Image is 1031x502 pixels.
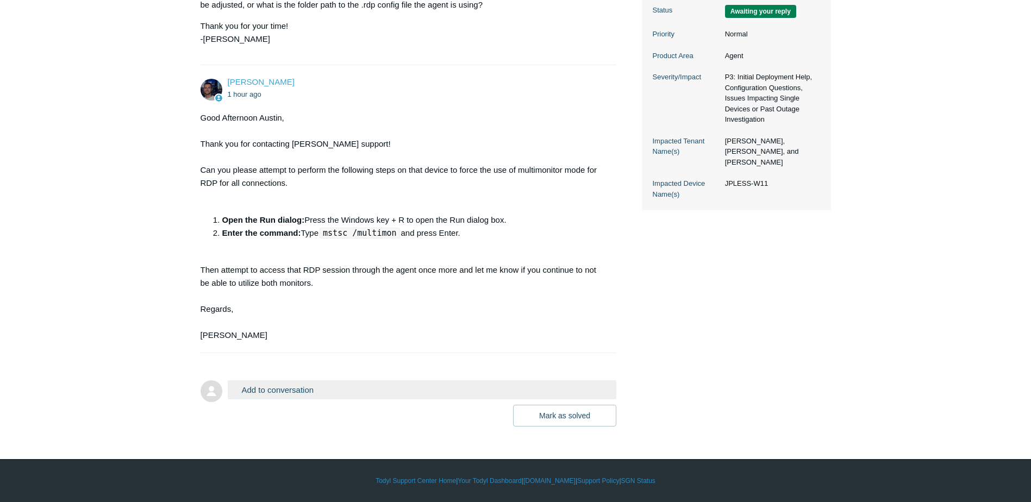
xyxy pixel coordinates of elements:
[222,215,305,224] strong: Open the Run dialog:
[720,51,820,61] dd: Agent
[201,476,831,486] div: | | | |
[228,90,261,98] time: 09/09/2025, 13:32
[653,51,720,61] dt: Product Area
[201,111,606,342] div: Good Afternoon Austin, Thank you for contacting [PERSON_NAME] support! Can you please attempt to ...
[653,5,720,16] dt: Status
[222,227,606,240] li: Type and press Enter.
[577,476,619,486] a: Support Policy
[725,5,796,18] span: We are waiting for you to respond
[621,476,655,486] a: SGN Status
[228,77,295,86] a: [PERSON_NAME]
[222,214,606,227] li: Press the Windows key + R to open the Run dialog box.
[513,405,616,426] button: Mark as solved
[523,476,576,486] a: [DOMAIN_NAME]
[720,72,820,125] dd: P3: Initial Deployment Help, Configuration Questions, Issues Impacting Single Devices or Past Out...
[458,476,521,486] a: Your Todyl Dashboard
[228,77,295,86] span: Connor Davis
[720,178,820,189] dd: JPLESS-W11
[653,29,720,40] dt: Priority
[720,29,820,40] dd: Normal
[201,20,606,46] p: Thank you for your time! -[PERSON_NAME]
[653,178,720,199] dt: Impacted Device Name(s)
[376,476,456,486] a: Todyl Support Center Home
[720,136,820,168] dd: [PERSON_NAME], [PERSON_NAME], and [PERSON_NAME]
[228,380,617,399] button: Add to conversation
[653,136,720,157] dt: Impacted Tenant Name(s)
[222,228,301,237] strong: Enter the command:
[653,72,720,83] dt: Severity/Impact
[320,228,399,239] code: mstsc /multimon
